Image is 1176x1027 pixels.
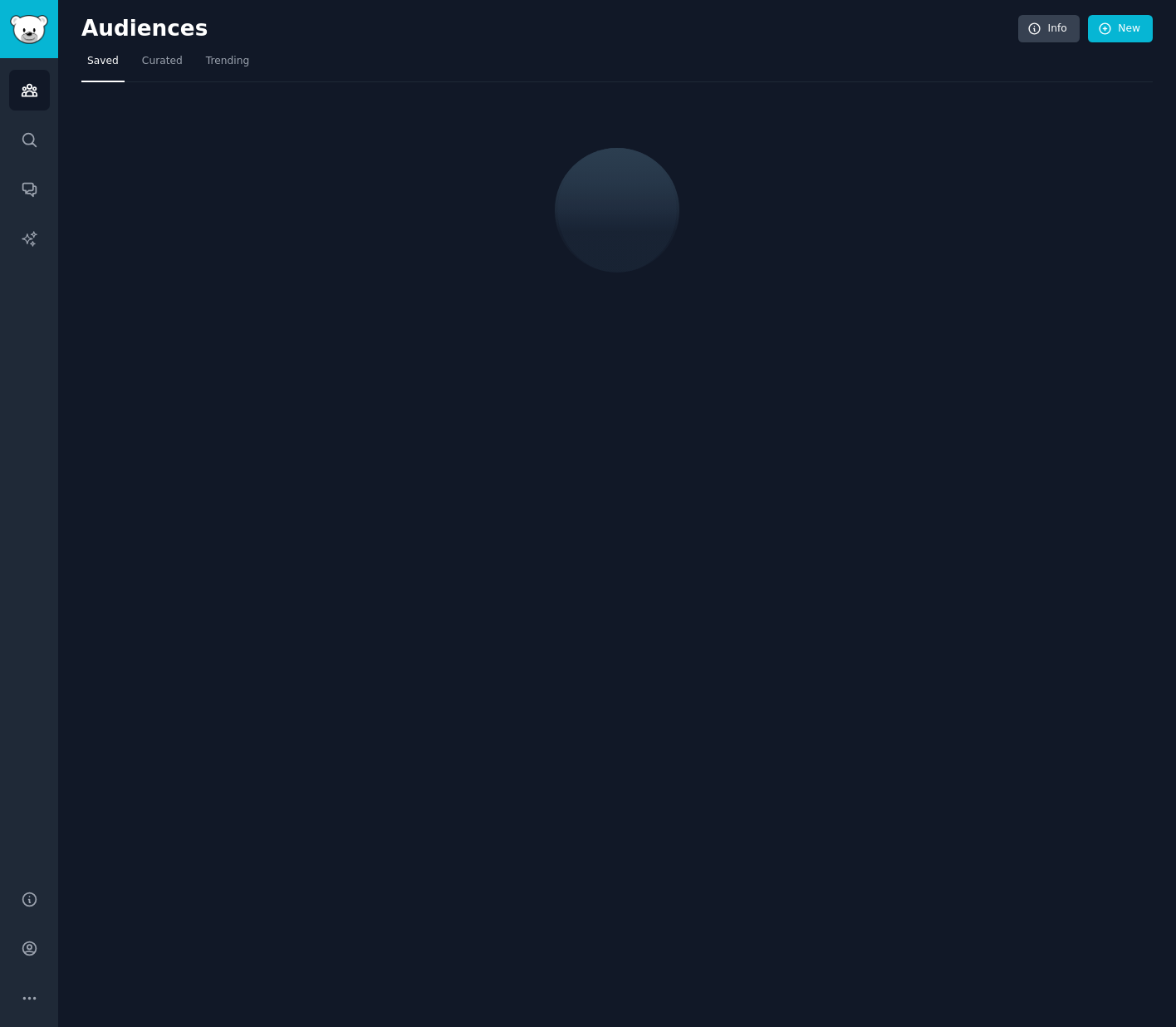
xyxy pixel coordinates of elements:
[200,48,255,82] a: Trending
[1018,15,1080,43] a: Info
[136,48,189,82] a: Curated
[206,54,249,69] span: Trending
[81,48,125,82] a: Saved
[81,16,1018,42] h2: Audiences
[142,54,183,69] span: Curated
[1088,15,1153,43] a: New
[87,54,119,69] span: Saved
[10,15,48,44] img: GummySearch logo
